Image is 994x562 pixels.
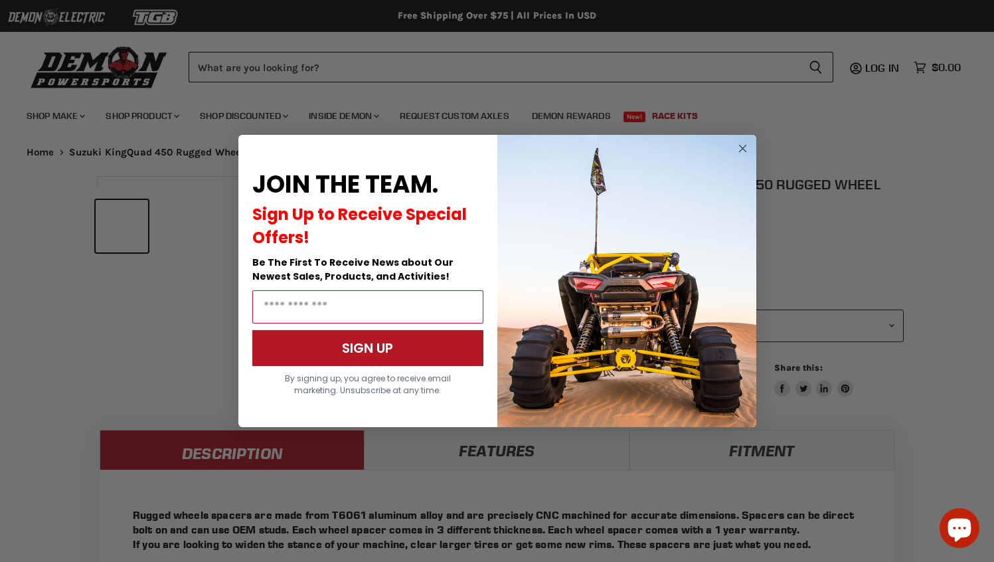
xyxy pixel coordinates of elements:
[252,330,483,366] button: SIGN UP
[936,508,983,551] inbox-online-store-chat: Shopify online store chat
[252,167,438,201] span: JOIN THE TEAM.
[285,373,451,396] span: By signing up, you agree to receive email marketing. Unsubscribe at any time.
[734,140,751,157] button: Close dialog
[252,203,467,248] span: Sign Up to Receive Special Offers!
[497,135,756,427] img: a9095488-b6e7-41ba-879d-588abfab540b.jpeg
[252,290,483,324] input: Email Address
[252,256,454,283] span: Be The First To Receive News about Our Newest Sales, Products, and Activities!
